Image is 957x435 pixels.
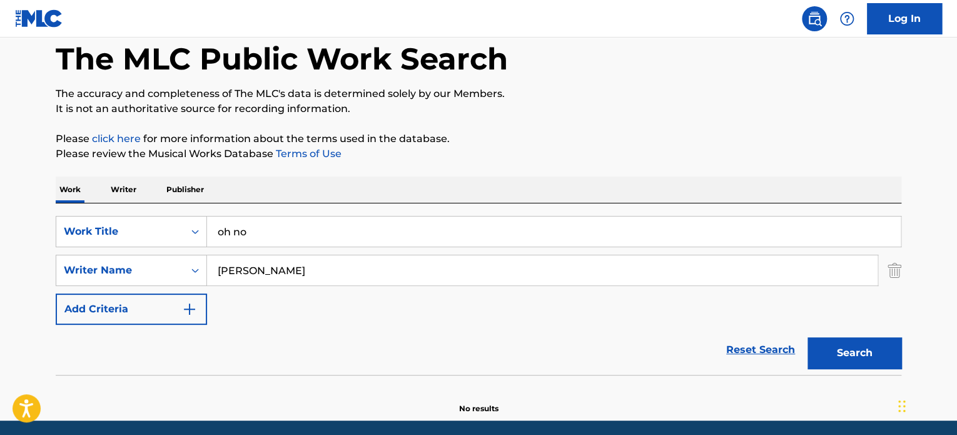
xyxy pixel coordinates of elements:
[720,336,801,364] a: Reset Search
[107,177,140,203] p: Writer
[182,302,197,317] img: 9d2ae6d4665cec9f34b9.svg
[64,263,176,278] div: Writer Name
[56,146,901,161] p: Please review the Musical Works Database
[273,148,342,160] a: Terms of Use
[867,3,942,34] a: Log In
[56,101,901,116] p: It is not an authoritative source for recording information.
[808,337,901,369] button: Search
[56,216,901,375] form: Search Form
[56,294,207,325] button: Add Criteria
[459,388,499,414] p: No results
[15,9,63,28] img: MLC Logo
[898,387,906,425] div: Drag
[56,40,508,78] h1: The MLC Public Work Search
[807,11,822,26] img: search
[802,6,827,31] a: Public Search
[56,177,84,203] p: Work
[163,177,208,203] p: Publisher
[834,6,859,31] div: Help
[56,131,901,146] p: Please for more information about the terms used in the database.
[894,375,957,435] iframe: Chat Widget
[888,255,901,286] img: Delete Criterion
[64,224,176,239] div: Work Title
[839,11,854,26] img: help
[92,133,141,145] a: click here
[56,86,901,101] p: The accuracy and completeness of The MLC's data is determined solely by our Members.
